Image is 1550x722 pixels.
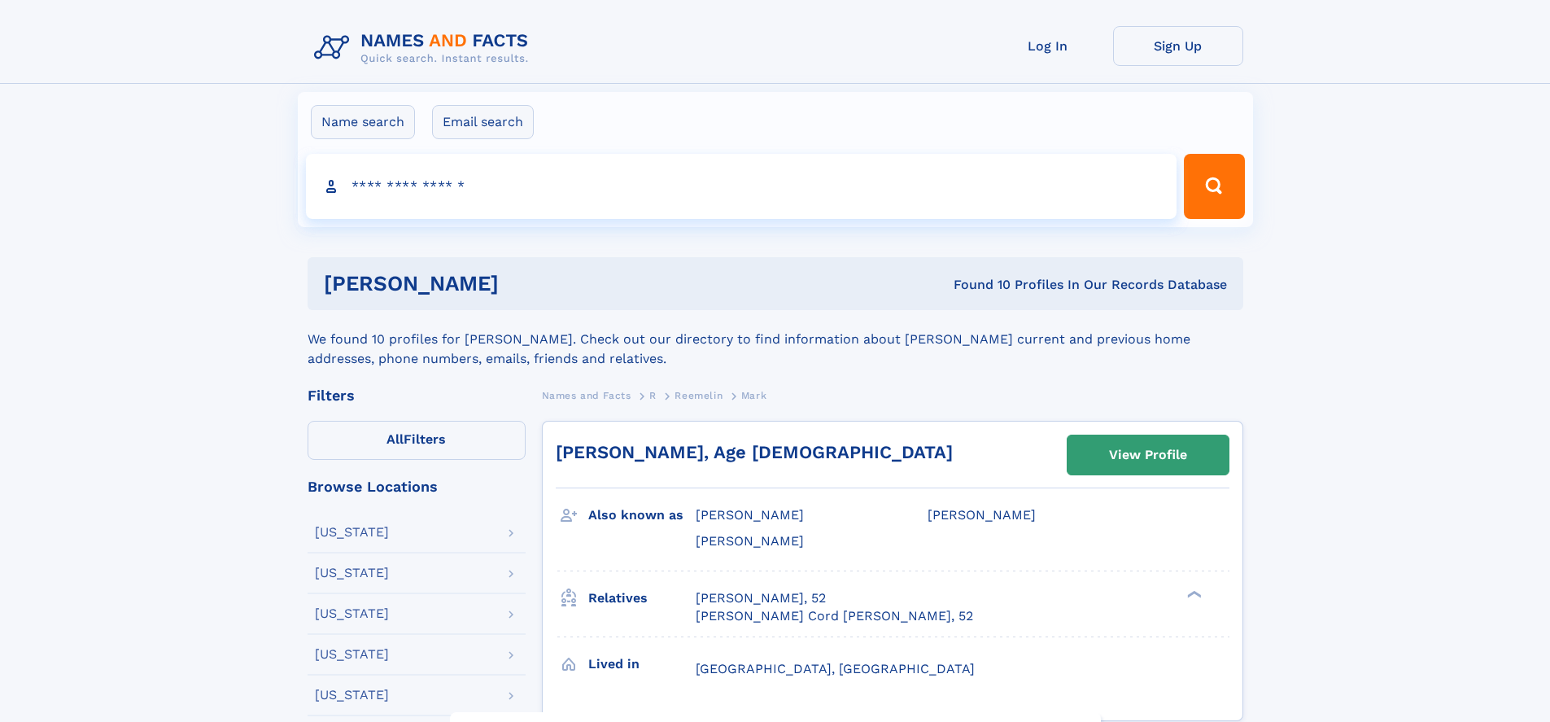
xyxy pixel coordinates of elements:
[308,388,526,403] div: Filters
[324,273,727,294] h1: [PERSON_NAME]
[1109,436,1187,474] div: View Profile
[315,526,389,539] div: [US_STATE]
[308,479,526,494] div: Browse Locations
[315,689,389,702] div: [US_STATE]
[588,584,696,612] h3: Relatives
[315,567,389,580] div: [US_STATE]
[1184,154,1244,219] button: Search Button
[696,589,826,607] a: [PERSON_NAME], 52
[1068,435,1229,475] a: View Profile
[649,385,657,405] a: R
[649,390,657,401] span: R
[1113,26,1243,66] a: Sign Up
[306,154,1177,219] input: search input
[315,607,389,620] div: [US_STATE]
[432,105,534,139] label: Email search
[696,533,804,549] span: [PERSON_NAME]
[696,661,975,676] span: [GEOGRAPHIC_DATA], [GEOGRAPHIC_DATA]
[308,310,1243,369] div: We found 10 profiles for [PERSON_NAME]. Check out our directory to find information about [PERSON...
[1183,589,1203,599] div: ❯
[675,385,723,405] a: Reemelin
[675,390,723,401] span: Reemelin
[928,507,1036,523] span: [PERSON_NAME]
[696,507,804,523] span: [PERSON_NAME]
[315,648,389,661] div: [US_STATE]
[308,26,542,70] img: Logo Names and Facts
[741,390,766,401] span: Mark
[556,442,953,462] a: [PERSON_NAME], Age [DEMOGRAPHIC_DATA]
[588,501,696,529] h3: Also known as
[386,431,404,447] span: All
[542,385,631,405] a: Names and Facts
[983,26,1113,66] a: Log In
[696,607,973,625] a: [PERSON_NAME] Cord [PERSON_NAME], 52
[311,105,415,139] label: Name search
[308,421,526,460] label: Filters
[726,276,1227,294] div: Found 10 Profiles In Our Records Database
[588,650,696,678] h3: Lived in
